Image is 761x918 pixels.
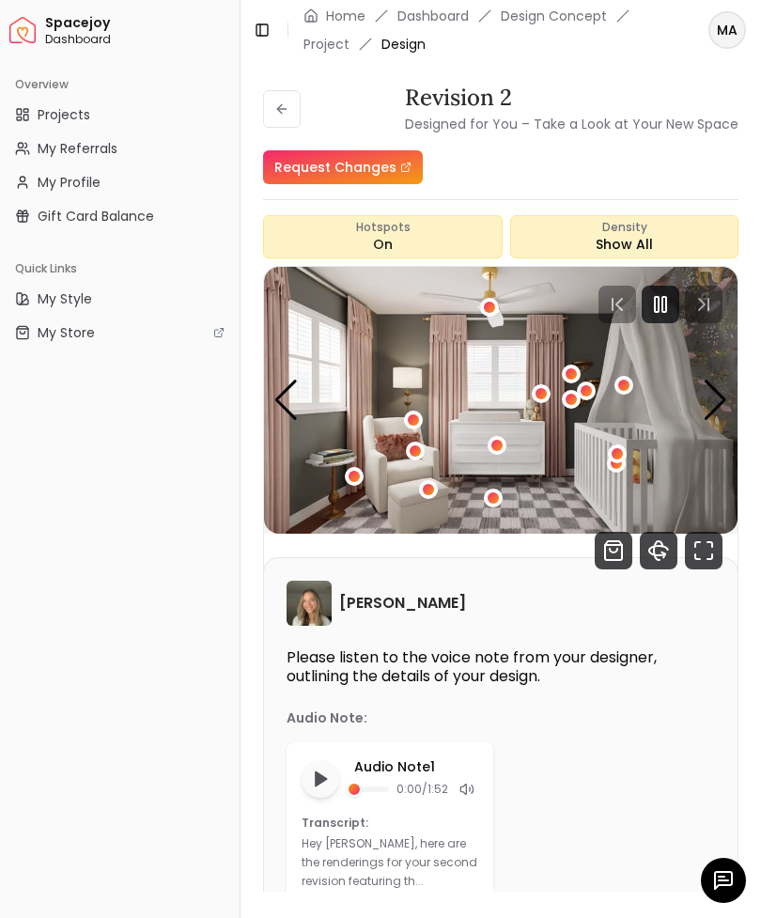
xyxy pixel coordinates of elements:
[302,760,339,798] button: Play audio note
[302,835,477,889] p: Hey [PERSON_NAME], here are the renderings for your second revision featuring th...
[326,7,365,25] a: Home
[263,215,503,258] button: HotspotsOn
[710,13,744,47] span: MA
[287,648,715,686] p: Please listen to the voice note from your designer, outlining the details of your design.
[685,532,722,569] svg: Fullscreen
[703,380,728,421] div: Next slide
[45,32,232,47] span: Dashboard
[273,380,299,421] div: Previous slide
[38,289,92,308] span: My Style
[8,284,232,314] a: My Style
[8,133,232,163] a: My Referrals
[38,173,101,192] span: My Profile
[8,167,232,197] a: My Profile
[8,318,232,348] a: My Store
[595,532,632,569] svg: Shop Products from this design
[456,778,478,801] div: Mute audio
[510,215,738,258] div: Show All
[38,207,154,226] span: Gift Card Balance
[309,891,373,910] button: Read more
[397,7,469,25] a: Dashboard
[9,17,36,43] a: Spacejoy
[45,15,232,32] span: Spacejoy
[264,267,738,534] img: Design Render 1
[649,293,672,316] svg: Pause
[354,757,478,776] p: Audio Note 1
[9,17,36,43] img: Spacejoy Logo
[8,100,232,130] a: Projects
[287,708,367,727] p: Audio Note:
[708,11,746,49] button: MA
[38,323,95,342] span: My Store
[405,115,738,133] small: Designed for You – Take a Look at Your New Space
[381,35,426,54] span: Design
[302,816,478,831] p: Transcript:
[640,532,677,569] svg: 360 View
[8,201,232,231] a: Gift Card Balance
[264,267,738,534] div: 1 / 4
[263,150,423,184] a: Request Changes
[8,254,232,284] div: Quick Links
[287,581,332,626] img: Sarah Nelson
[303,35,349,54] a: Project
[38,105,90,124] span: Projects
[356,220,411,235] span: Hotspots
[396,782,448,797] span: 0:00 / 1:52
[405,83,738,113] h3: Revision 2
[303,7,671,54] nav: breadcrumb
[602,220,647,235] span: Density
[8,70,232,100] div: Overview
[38,139,117,158] span: My Referrals
[501,7,607,25] li: Design Concept
[339,592,466,615] h6: [PERSON_NAME]
[264,267,738,534] div: Carousel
